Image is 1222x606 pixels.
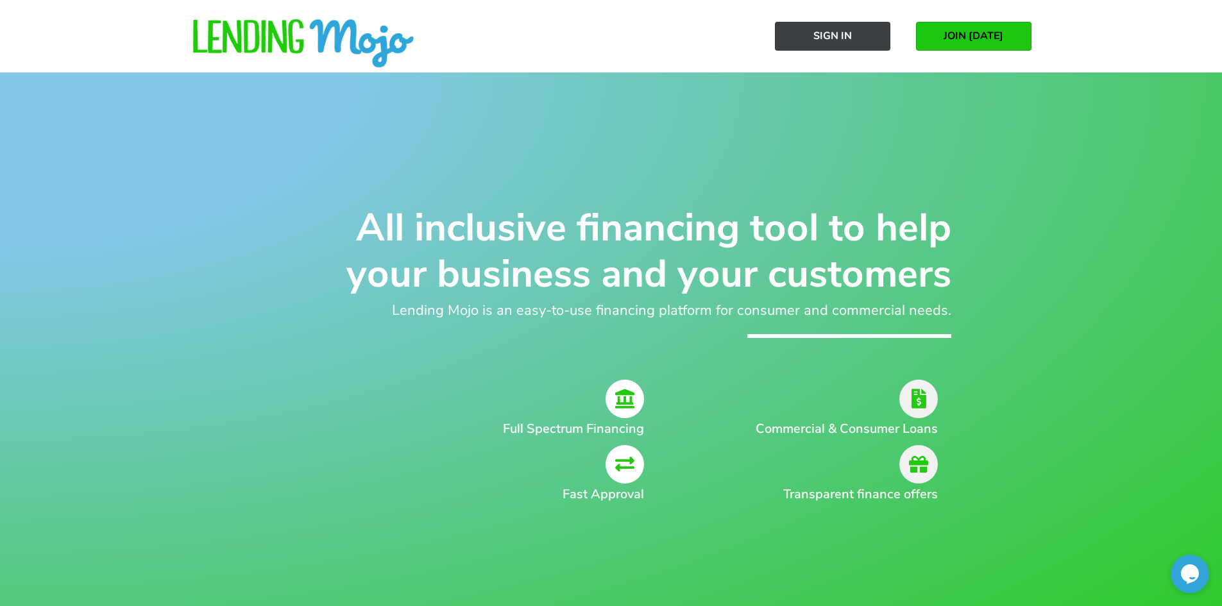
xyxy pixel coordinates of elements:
img: lm-horizontal-logo [191,19,416,69]
iframe: chat widget [1171,555,1209,593]
h1: All inclusive financing tool to help your business and your customers [271,205,951,297]
h2: Transparent finance offers [734,485,938,504]
h2: Commercial & Consumer Loans [734,419,938,439]
a: JOIN [DATE] [916,22,1031,51]
h2: Full Spectrum Financing [329,419,645,439]
h2: Fast Approval [329,485,645,504]
a: Sign In [775,22,890,51]
span: JOIN [DATE] [944,30,1003,42]
span: Sign In [813,30,852,42]
h2: Lending Mojo is an easy-to-use financing platform for consumer and commercial needs. [271,300,951,321]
